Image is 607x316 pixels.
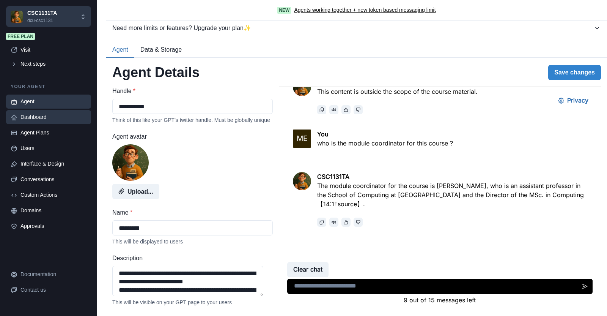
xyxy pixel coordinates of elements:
[20,222,86,230] div: Approvals
[112,208,268,217] label: Name
[112,87,268,96] label: Handle
[273,6,315,21] button: Privacy Settings
[112,24,593,33] div: Need more limits or features? Upgrade your plan ✨
[20,191,86,199] div: Custom Actions
[27,9,57,17] p: CSC1131TA
[112,64,200,81] h2: Agent Details
[20,175,86,183] div: Conversations
[20,286,86,294] div: Contact us
[294,6,436,14] a: Agents working together + new token based messaging limit
[20,144,86,152] div: Users
[6,83,91,90] p: Your agent
[112,117,273,123] div: Think of this like your GPT's twitter handle. Must be globally unique
[279,87,601,309] iframe: Agent Chat
[106,42,134,58] button: Agent
[8,209,313,218] p: 9 out of 15 messages left
[20,113,86,121] div: Dashboard
[6,6,91,27] button: Chakra UICSC1131TAdcu-csc1131
[20,129,86,137] div: Agent Plans
[112,184,159,199] button: Upload...
[20,207,86,215] div: Domains
[27,17,57,24] p: dcu-csc1131
[112,239,273,245] div: This will be displayed to users
[298,192,313,207] button: Send message
[277,7,291,14] span: New
[6,33,35,40] span: Free plan
[6,267,91,281] a: Documentation
[112,144,149,181] img: user%2F5114%2F6b35c8aa-c728-4bdf-a8e4-b88dc845f77a
[134,42,188,58] button: Data & Storage
[20,98,86,106] div: Agent
[20,60,86,68] div: Next steps
[20,160,86,168] div: Interface & Design
[20,46,86,54] div: Visit
[112,299,273,305] div: This will be visible on your GPT page to your users
[112,132,268,141] label: Agent avatar
[106,21,607,36] button: Need more limits or features? Upgrade your plan✨
[112,254,268,263] label: Description
[548,65,601,80] button: Save changes
[11,11,23,23] img: Chakra UI
[20,270,86,278] div: Documentation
